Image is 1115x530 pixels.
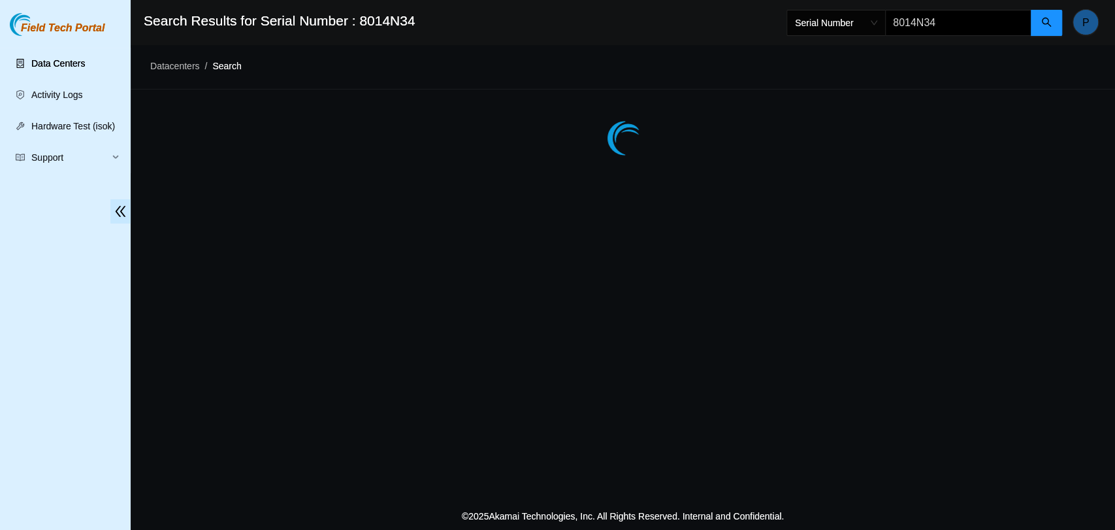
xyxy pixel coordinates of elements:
[1082,14,1090,31] span: P
[1041,17,1052,29] span: search
[31,144,108,171] span: Support
[31,90,83,100] a: Activity Logs
[16,153,25,162] span: read
[1073,9,1099,35] button: P
[10,13,66,36] img: Akamai Technologies
[10,24,105,41] a: Akamai TechnologiesField Tech Portal
[150,61,199,71] a: Datacenters
[131,503,1115,530] footer: © 2025 Akamai Technologies, Inc. All Rights Reserved. Internal and Confidential.
[21,22,105,35] span: Field Tech Portal
[204,61,207,71] span: /
[110,199,131,224] span: double-left
[885,10,1031,36] input: Enter text here...
[31,121,115,131] a: Hardware Test (isok)
[31,58,85,69] a: Data Centers
[212,61,241,71] a: Search
[795,13,877,33] span: Serial Number
[1031,10,1062,36] button: search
